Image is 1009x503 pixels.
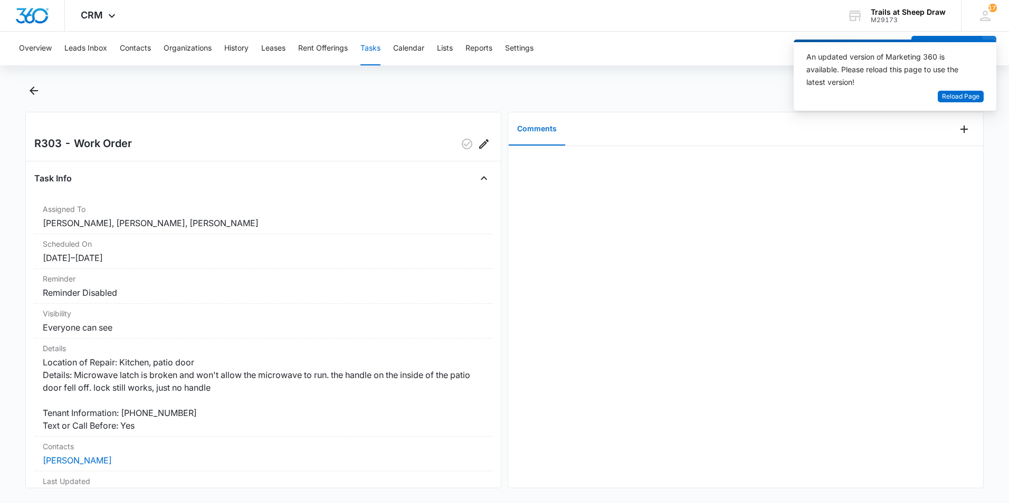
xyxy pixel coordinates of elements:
[34,234,492,269] div: Scheduled On[DATE]–[DATE]
[988,4,997,12] div: notifications count
[120,32,151,65] button: Contacts
[43,238,484,249] dt: Scheduled On
[34,136,132,152] h2: R303 - Work Order
[505,32,534,65] button: Settings
[43,343,484,354] dt: Details
[43,476,484,487] dt: Last Updated
[942,92,979,102] span: Reload Page
[437,32,453,65] button: Lists
[34,437,492,471] div: Contacts[PERSON_NAME]
[43,273,484,284] dt: Reminder
[43,286,484,299] dd: Reminder Disabled
[393,32,424,65] button: Calendar
[43,441,484,452] dt: Contacts
[475,136,492,152] button: Edit
[43,455,112,466] a: [PERSON_NAME]
[19,32,52,65] button: Overview
[34,199,492,234] div: Assigned To[PERSON_NAME], [PERSON_NAME], [PERSON_NAME]
[43,321,484,334] dd: Everyone can see
[988,4,997,12] span: 172
[81,9,103,21] span: CRM
[34,304,492,338] div: VisibilityEveryone can see
[164,32,212,65] button: Organizations
[43,217,484,229] dd: [PERSON_NAME], [PERSON_NAME], [PERSON_NAME]
[911,36,983,61] button: Add Contact
[261,32,285,65] button: Leases
[360,32,380,65] button: Tasks
[871,16,946,24] div: account id
[43,204,484,215] dt: Assigned To
[34,338,492,437] div: DetailsLocation of Repair: Kitchen, patio door Details: Microwave latch is broken and won't allow...
[938,91,984,103] button: Reload Page
[43,356,484,432] dd: Location of Repair: Kitchen, patio door Details: Microwave latch is broken and won't allow the mi...
[224,32,249,65] button: History
[43,308,484,319] dt: Visibility
[475,170,492,187] button: Close
[34,269,492,304] div: ReminderReminder Disabled
[871,8,946,16] div: account name
[298,32,348,65] button: Rent Offerings
[25,82,42,99] button: Back
[64,32,107,65] button: Leads Inbox
[956,121,973,138] button: Add Comment
[806,51,971,89] div: An updated version of Marketing 360 is available. Please reload this page to use the latest version!
[34,172,72,185] h4: Task Info
[43,252,484,264] dd: [DATE] – [DATE]
[509,113,565,146] button: Comments
[465,32,492,65] button: Reports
